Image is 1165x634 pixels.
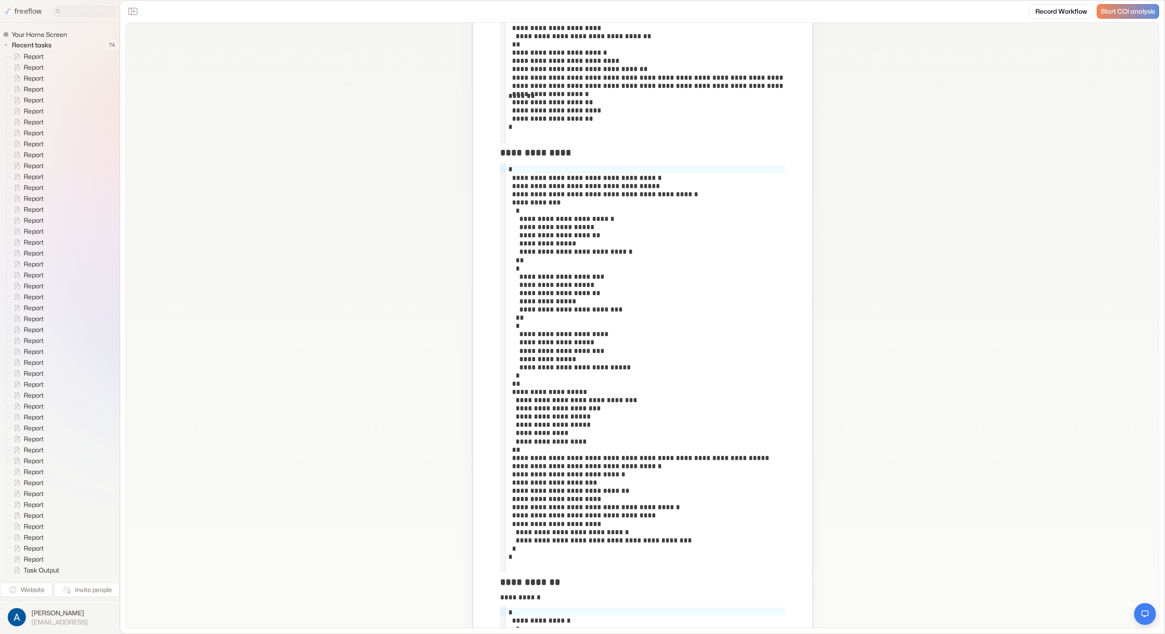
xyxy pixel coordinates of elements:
[22,292,46,302] span: Report
[22,413,46,422] span: Report
[6,390,47,401] a: Report
[22,161,46,170] span: Report
[10,30,70,39] span: Your Home Screen
[22,424,46,433] span: Report
[6,412,47,423] a: Report
[6,488,47,499] a: Report
[6,401,47,412] a: Report
[6,455,47,466] a: Report
[54,583,120,597] button: Invite people
[1134,603,1156,625] button: Open chat
[6,106,47,117] a: Report
[8,608,26,626] img: profile
[22,128,46,138] span: Report
[22,533,46,542] span: Report
[3,40,55,51] button: Recent tasks
[6,95,47,106] a: Report
[22,281,46,291] span: Report
[22,107,46,116] span: Report
[6,335,47,346] a: Report
[6,532,47,543] a: Report
[6,565,63,576] a: Task Output
[22,358,46,367] span: Report
[22,347,46,356] span: Report
[6,128,47,138] a: Report
[6,477,47,488] a: Report
[1097,4,1159,19] a: Start COI analysis
[6,510,47,521] a: Report
[22,238,46,247] span: Report
[22,216,46,225] span: Report
[6,379,47,390] a: Report
[6,62,47,73] a: Report
[22,194,46,203] span: Report
[6,84,47,95] a: Report
[6,521,47,532] a: Report
[6,193,47,204] a: Report
[6,171,47,182] a: Report
[22,74,46,83] span: Report
[22,500,46,509] span: Report
[6,73,47,84] a: Report
[6,543,47,554] a: Report
[6,302,47,313] a: Report
[22,435,46,444] span: Report
[6,117,47,128] a: Report
[6,291,47,302] a: Report
[22,511,46,520] span: Report
[22,52,46,61] span: Report
[22,456,46,465] span: Report
[22,544,46,553] span: Report
[6,554,47,565] a: Report
[4,6,42,17] a: freeflow
[126,4,140,19] button: Close the sidebar
[22,150,46,159] span: Report
[15,6,42,17] p: freeflow
[6,434,47,445] a: Report
[6,204,47,215] a: Report
[1101,8,1155,15] span: Start COI analysis
[6,324,47,335] a: Report
[6,368,47,379] a: Report
[6,499,47,510] a: Report
[31,618,88,626] span: [EMAIL_ADDRESS]
[22,260,46,269] span: Report
[6,51,47,62] a: Report
[22,172,46,181] span: Report
[22,478,46,487] span: Report
[22,577,62,586] span: Task Output
[6,423,47,434] a: Report
[6,160,47,171] a: Report
[22,205,46,214] span: Report
[22,489,46,498] span: Report
[22,336,46,345] span: Report
[22,314,46,323] span: Report
[6,149,47,160] a: Report
[6,313,47,324] a: Report
[5,606,114,629] button: [PERSON_NAME][EMAIL_ADDRESS]
[22,303,46,312] span: Report
[22,369,46,378] span: Report
[104,39,120,51] span: 74
[3,30,71,39] a: Your Home Screen
[6,576,63,587] a: Task Output
[22,555,46,564] span: Report
[22,63,46,72] span: Report
[6,270,47,281] a: Report
[22,391,46,400] span: Report
[31,608,88,618] span: [PERSON_NAME]
[10,41,54,50] span: Recent tasks
[22,566,62,575] span: Task Output
[6,226,47,237] a: Report
[6,237,47,248] a: Report
[22,85,46,94] span: Report
[22,271,46,280] span: Report
[22,402,46,411] span: Report
[22,467,46,476] span: Report
[22,380,46,389] span: Report
[22,227,46,236] span: Report
[22,249,46,258] span: Report
[6,445,47,455] a: Report
[6,466,47,477] a: Report
[22,325,46,334] span: Report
